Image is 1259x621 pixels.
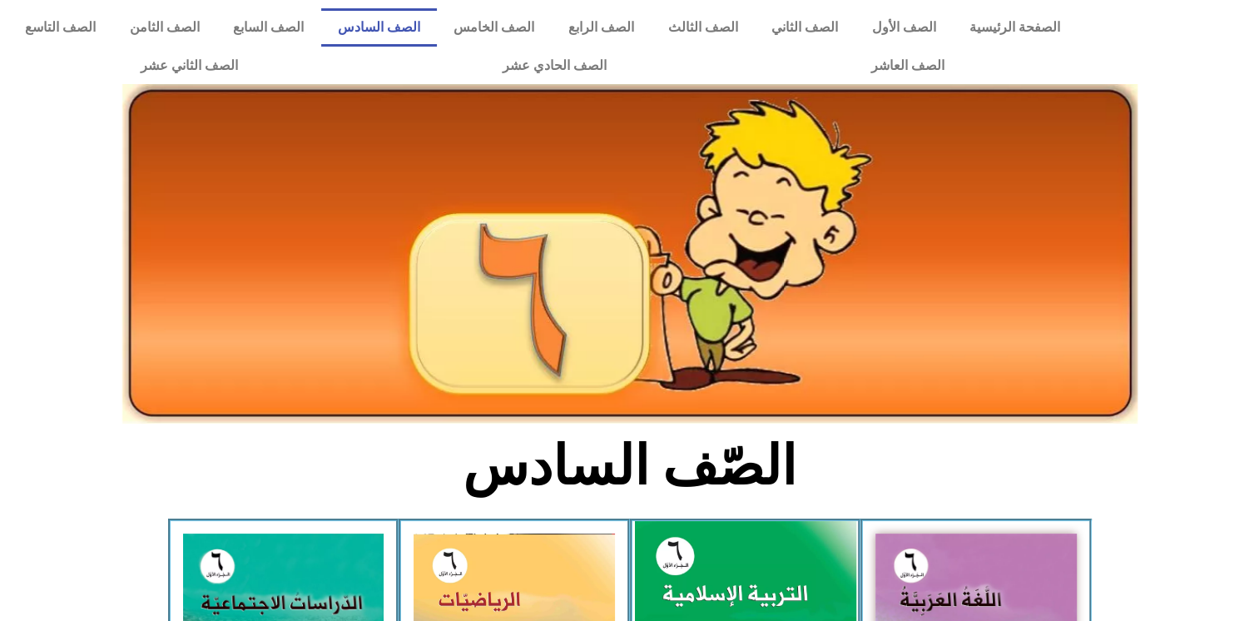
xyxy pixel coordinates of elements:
[552,8,652,47] a: الصف الرابع
[437,8,552,47] a: الصف الخامس
[855,8,953,47] a: الصف الأول
[321,8,438,47] a: الصف السادس
[755,8,855,47] a: الصف الثاني
[651,8,755,47] a: الصف الثالث
[113,8,217,47] a: الصف الثامن
[354,434,905,499] h2: الصّف السادس
[953,8,1078,47] a: الصفحة الرئيسية
[370,47,739,85] a: الصف الحادي عشر
[8,8,113,47] a: الصف التاسع
[739,47,1077,85] a: الصف العاشر
[216,8,321,47] a: الصف السابع
[8,47,370,85] a: الصف الثاني عشر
